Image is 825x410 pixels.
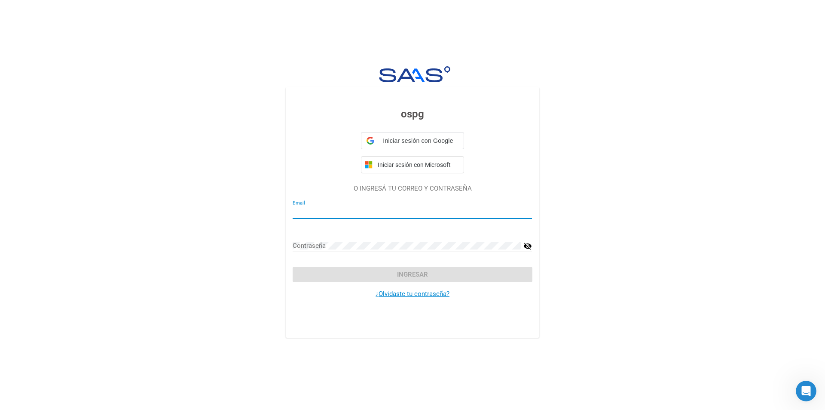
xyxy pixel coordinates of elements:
iframe: Intercom live chat [796,381,816,401]
p: O INGRESÁ TU CORREO Y CONTRASEÑA [293,184,532,194]
div: Iniciar sesión con Google [361,132,464,149]
span: Iniciar sesión con Microsoft [376,161,460,168]
button: Iniciar sesión con Microsoft [361,156,464,173]
mat-icon: visibility_off [523,241,532,251]
span: Ingresar [397,271,428,278]
h3: ospg [293,106,532,122]
span: Iniciar sesión con Google [378,136,458,145]
a: ¿Olvidaste tu contraseña? [376,290,449,298]
button: Ingresar [293,267,532,282]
